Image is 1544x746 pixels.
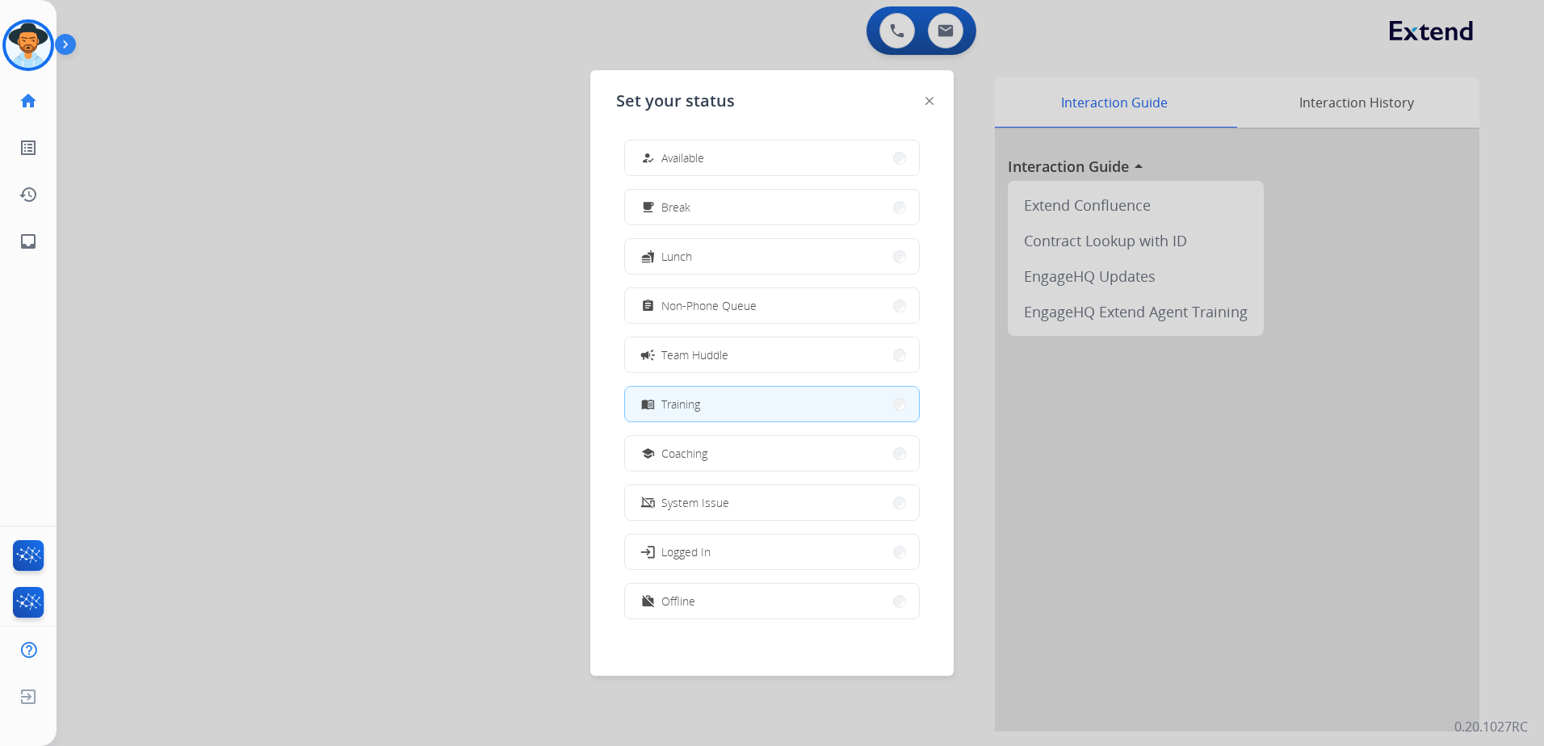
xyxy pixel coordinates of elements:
[661,346,728,363] span: Team Huddle
[625,140,919,175] button: Available
[641,299,655,312] mat-icon: assignment
[6,23,51,68] img: avatar
[625,190,919,224] button: Break
[625,436,919,471] button: Coaching
[625,288,919,323] button: Non-Phone Queue
[661,297,757,314] span: Non-Phone Queue
[925,97,934,105] img: close-button
[19,138,38,157] mat-icon: list_alt
[640,543,656,559] mat-icon: login
[625,485,919,520] button: System Issue
[616,90,735,112] span: Set your status
[625,239,919,274] button: Lunch
[641,594,655,608] mat-icon: work_off
[19,185,38,204] mat-icon: history
[640,346,656,363] mat-icon: campaign
[1454,717,1528,736] p: 0.20.1027RC
[641,446,655,460] mat-icon: school
[19,91,38,111] mat-icon: home
[641,200,655,214] mat-icon: free_breakfast
[641,397,655,411] mat-icon: menu_book
[625,584,919,618] button: Offline
[661,543,711,560] span: Logged In
[661,396,700,413] span: Training
[661,494,729,511] span: System Issue
[625,534,919,569] button: Logged In
[661,445,707,462] span: Coaching
[641,496,655,509] mat-icon: phonelink_off
[625,387,919,421] button: Training
[661,593,695,610] span: Offline
[19,232,38,251] mat-icon: inbox
[641,249,655,263] mat-icon: fastfood
[641,151,655,165] mat-icon: how_to_reg
[661,199,690,216] span: Break
[661,248,692,265] span: Lunch
[625,337,919,372] button: Team Huddle
[661,149,704,166] span: Available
